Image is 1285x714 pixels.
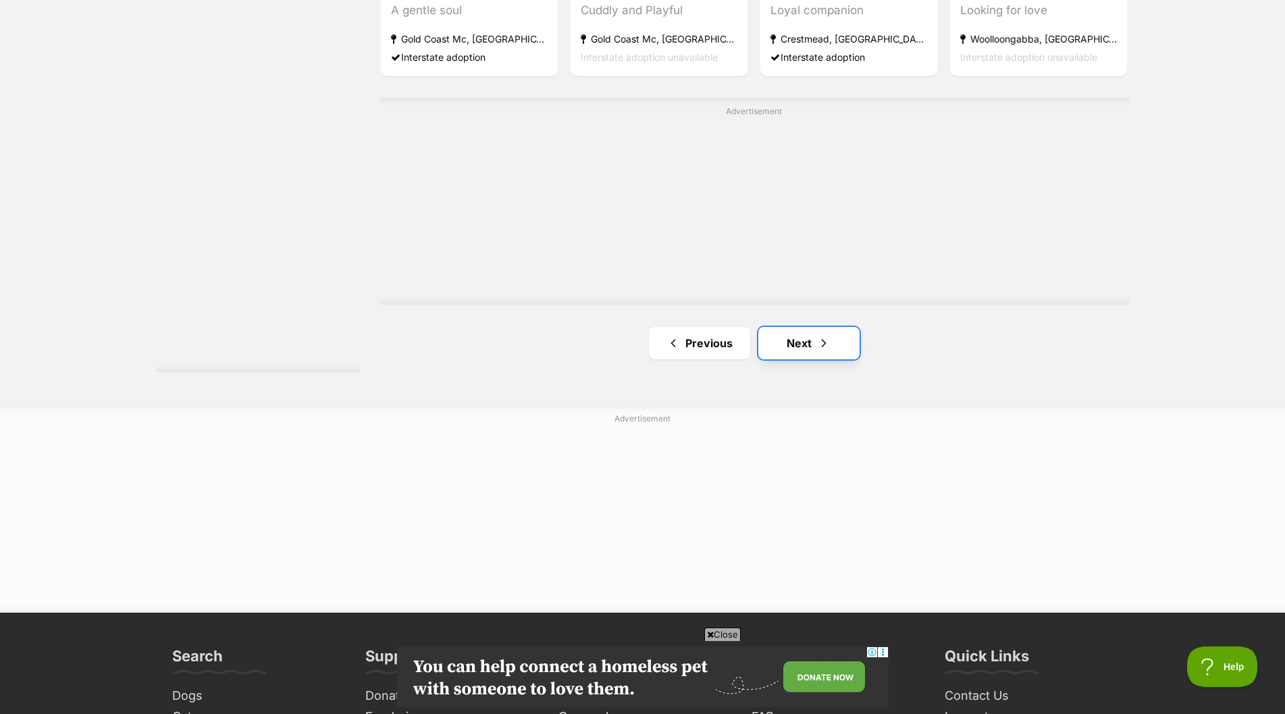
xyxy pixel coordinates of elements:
div: Interstate adoption [391,48,548,66]
a: Donate [360,686,540,707]
div: Interstate adoption [770,48,927,66]
strong: Gold Coast Mc, [GEOGRAPHIC_DATA] [391,30,548,48]
strong: Woolloongabba, [GEOGRAPHIC_DATA] [960,30,1117,48]
h3: Quick Links [945,646,1029,673]
div: Loyal companion [770,1,927,20]
span: Interstate adoption unavailable [960,51,1097,63]
span: Close [704,628,741,641]
div: A gentle soul [391,1,548,20]
iframe: Advertisement [315,430,970,599]
a: Dogs [167,686,346,707]
nav: Pagination [379,327,1129,359]
h3: Search [172,646,223,673]
iframe: Help Scout Beacon - Open [1187,646,1258,687]
div: Cuddly and Playful [581,1,737,20]
a: Previous page [649,327,750,359]
strong: Gold Coast Mc, [GEOGRAPHIC_DATA] [581,30,737,48]
a: Contact Us [939,686,1119,707]
iframe: Advertisement [427,122,1082,291]
a: Next page [758,327,860,359]
iframe: Advertisement [397,646,889,707]
strong: Crestmead, [GEOGRAPHIC_DATA] [770,30,927,48]
span: Interstate adoption unavailable [581,51,718,63]
h3: Support [365,646,424,673]
div: Advertisement [379,98,1129,305]
div: Looking for love [960,1,1117,20]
